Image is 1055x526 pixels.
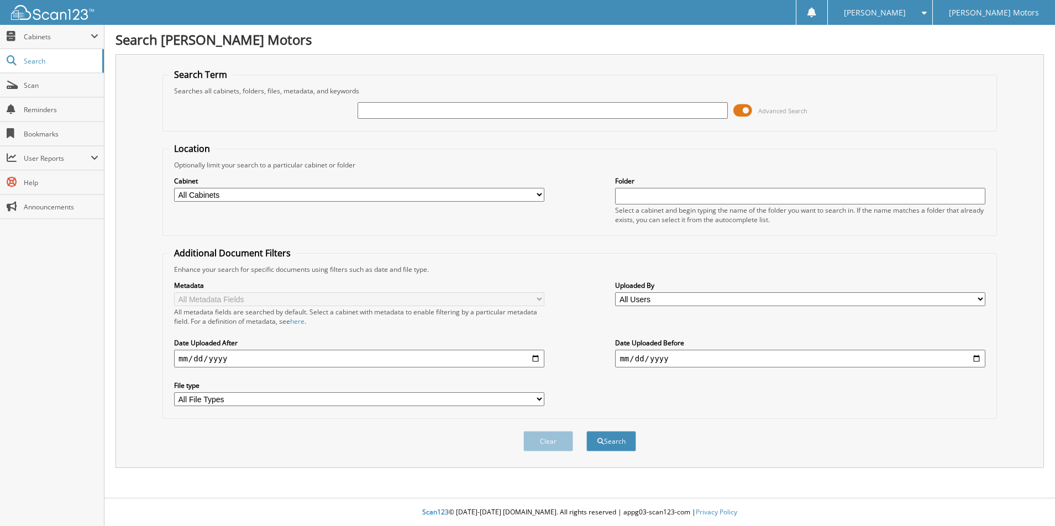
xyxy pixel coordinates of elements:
[615,176,985,186] label: Folder
[24,105,98,114] span: Reminders
[24,154,91,163] span: User Reports
[422,507,449,517] span: Scan123
[24,129,98,139] span: Bookmarks
[174,176,544,186] label: Cabinet
[844,9,906,16] span: [PERSON_NAME]
[24,56,97,66] span: Search
[615,281,985,290] label: Uploaded By
[174,350,544,367] input: start
[615,206,985,224] div: Select a cabinet and begin typing the name of the folder you want to search in. If the name match...
[615,338,985,348] label: Date Uploaded Before
[174,338,544,348] label: Date Uploaded After
[24,32,91,41] span: Cabinets
[24,178,98,187] span: Help
[758,107,807,115] span: Advanced Search
[174,381,544,390] label: File type
[169,86,991,96] div: Searches all cabinets, folders, files, metadata, and keywords
[290,317,305,326] a: here
[11,5,94,20] img: scan123-logo-white.svg
[949,9,1039,16] span: [PERSON_NAME] Motors
[24,81,98,90] span: Scan
[586,431,636,451] button: Search
[104,499,1055,526] div: © [DATE]-[DATE] [DOMAIN_NAME]. All rights reserved | appg03-scan123-com |
[169,265,991,274] div: Enhance your search for specific documents using filters such as date and file type.
[696,507,737,517] a: Privacy Policy
[116,30,1044,49] h1: Search [PERSON_NAME] Motors
[523,431,573,451] button: Clear
[169,143,216,155] legend: Location
[174,307,544,326] div: All metadata fields are searched by default. Select a cabinet with metadata to enable filtering b...
[169,247,296,259] legend: Additional Document Filters
[615,350,985,367] input: end
[169,160,991,170] div: Optionally limit your search to a particular cabinet or folder
[169,69,233,81] legend: Search Term
[24,202,98,212] span: Announcements
[174,281,544,290] label: Metadata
